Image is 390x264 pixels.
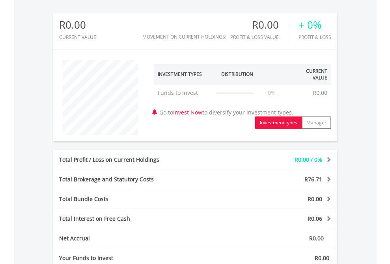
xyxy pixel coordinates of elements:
[230,35,289,40] div: Profit & Loss Value
[230,19,289,31] div: R0.00
[257,85,287,101] td: 0%
[221,71,253,78] div: Distribution
[308,195,322,203] span: R0.00
[304,175,322,183] span: R76.71
[299,35,331,40] div: Profit & Loss
[53,234,219,242] div: Net Accrual
[255,116,302,129] button: Investment types
[295,156,322,163] span: R0.00 / 0%
[142,34,226,39] div: Movement on Current Holdings:
[53,195,219,203] div: Total Bundle Costs
[173,109,202,116] a: Invest Now
[154,85,213,101] td: Funds to Invest
[53,254,195,262] div: Your Funds to Invest
[53,156,219,164] div: Total Profit / Loss on Current Holdings
[309,85,331,101] td: R0.00
[308,215,322,222] span: R0.06
[309,234,324,242] span: R0.00
[59,19,96,31] div: R0.00
[287,64,331,85] th: Current Value
[148,56,337,129] div: Go to to diversify your investment types.
[302,116,331,129] button: Manager
[154,64,213,85] th: Investment Types
[315,254,329,262] span: R0.00
[53,175,219,183] div: Total Brokerage and Statutory Costs
[59,35,96,40] div: CURRENT VALUE
[299,19,331,31] div: + 0%
[53,215,219,223] div: Total Interest on Free Cash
